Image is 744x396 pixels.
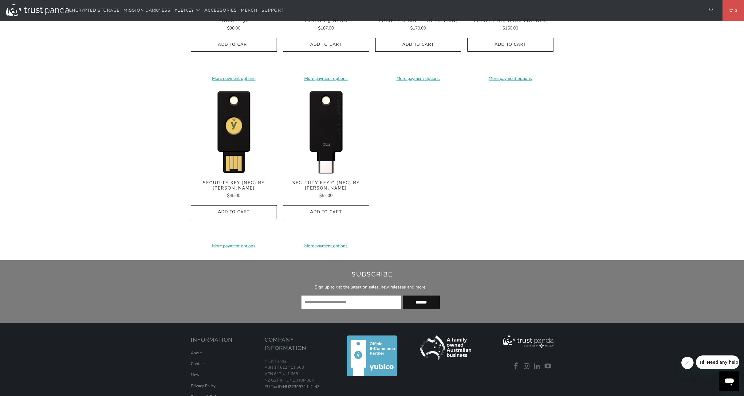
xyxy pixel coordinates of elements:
a: More payment options [191,243,277,249]
span: Add to Cart [382,42,455,47]
span: Add to Cart [197,42,270,47]
button: Add to Cart [283,205,369,219]
a: YubiKey Bio (FIDO Edition) $160.00 [467,18,553,32]
a: Security Key (NFC) by [PERSON_NAME] $45.00 [191,180,277,199]
a: Merch [241,3,258,18]
a: Trust Panda Australia on Facebook [512,363,521,371]
a: Security Key (NFC) by Yubico - Trust Panda Security Key (NFC) by Yubico - Trust Panda [191,88,277,174]
span: Encrypted Storage [69,7,120,13]
button: Add to Cart [283,38,369,52]
img: Trust Panda Australia [6,4,69,16]
span: Support [262,7,284,13]
span: Add to Cart [197,210,270,215]
a: Contact [191,361,205,367]
span: Add to Cart [474,42,547,47]
img: Security Key (NFC) by Yubico - Trust Panda [191,88,277,174]
a: YubiKey 5 Nano $107.00 [283,18,369,32]
span: YubiKey [175,7,194,13]
a: Accessories [204,3,237,18]
a: More payment options [375,75,461,82]
span: $170.00 [410,25,426,31]
iframe: Close message [681,357,694,369]
p: Sign up to get the latest on sales, new releases and more … [149,284,595,291]
span: Hi. Need any help? [4,4,44,9]
a: YubiKey C Bio (FIDO Edition) $170.00 [375,18,461,32]
span: $98.00 [227,25,240,31]
button: Add to Cart [191,38,277,52]
a: Encrypted Storage [69,3,120,18]
span: Accessories [204,7,237,13]
a: Trust Panda Australia on YouTube [544,363,553,371]
a: Trust Panda Australia on LinkedIn [533,363,542,371]
span: Merch [241,7,258,13]
a: About [191,350,202,356]
a: HU27309711-2-43 [283,384,320,390]
button: Add to Cart [467,38,553,52]
span: Add to Cart [289,210,363,215]
a: YubiKey 5C $98.00 [191,18,277,32]
span: $52.00 [319,193,333,198]
iframe: Button to launch messaging window [719,371,739,391]
a: More payment options [191,75,277,82]
a: Security Key C (NFC) by [PERSON_NAME] $52.00 [283,180,369,199]
span: 2 [733,7,738,14]
span: $45.00 [227,193,240,198]
a: More payment options [283,75,369,82]
span: Security Key C (NFC) by [PERSON_NAME] [283,180,369,191]
a: More payment options [467,75,553,82]
img: Security Key C (NFC) by Yubico - Trust Panda [283,88,369,174]
a: News [191,372,201,378]
a: Security Key C (NFC) by Yubico - Trust Panda Security Key C (NFC) by Yubico - Trust Panda [283,88,369,174]
button: Add to Cart [375,38,461,52]
h2: Subscribe [149,269,595,279]
button: Add to Cart [191,205,277,219]
span: $107.00 [318,25,334,31]
span: Add to Cart [289,42,363,47]
span: Security Key (NFC) by [PERSON_NAME] [191,180,277,191]
summary: YubiKey [175,3,200,18]
iframe: Message from company [696,355,739,369]
a: Trust Panda Australia on Instagram [522,363,531,371]
a: Support [262,3,284,18]
span: Mission Darkness [124,7,171,13]
a: More payment options [283,243,369,249]
a: Mission Darkness [124,3,171,18]
a: Privacy Policy [191,383,216,389]
nav: Translation missing: en.navigation.header.main_nav [69,3,284,18]
span: $160.00 [502,25,518,31]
